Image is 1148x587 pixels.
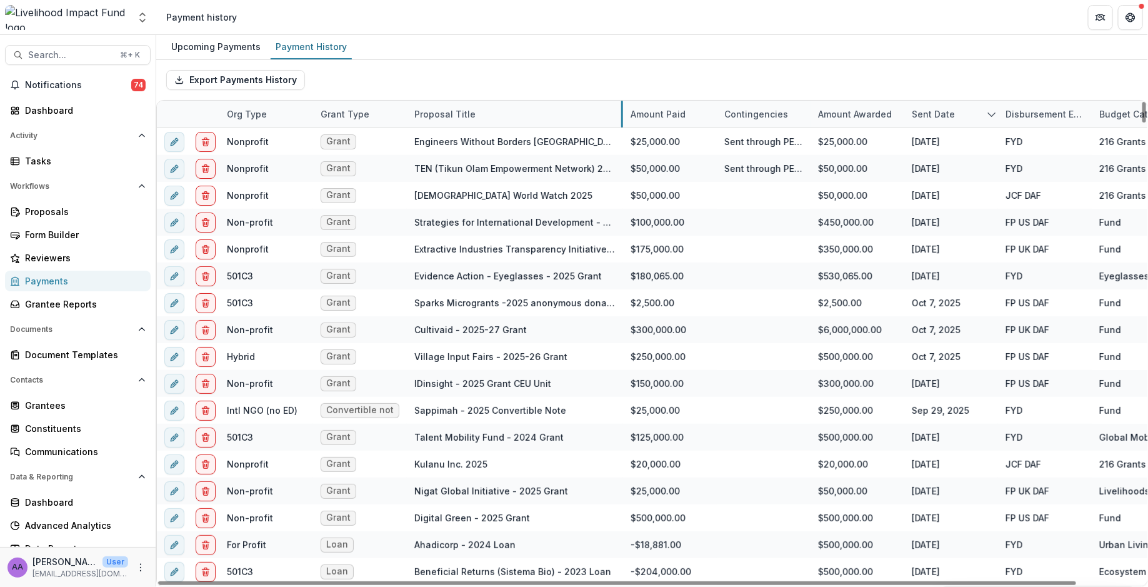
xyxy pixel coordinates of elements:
[5,515,151,536] a: Advanced Analytics
[623,101,717,128] div: Amount Paid
[818,404,873,417] div: $250,000.00
[724,162,803,175] div: Sent through PEF together with TEN
[414,404,566,417] div: Sappimah - 2025 Convertible Note
[818,216,874,229] div: $450,000.00
[904,558,998,585] div: [DATE]
[227,243,269,256] div: Nonprofit
[1088,5,1113,30] button: Partners
[1006,565,1023,578] div: FYD
[10,473,133,481] span: Data & Reporting
[414,350,567,363] div: Village Input Fairs - 2025-26 Grant
[5,319,151,339] button: Open Documents
[164,320,184,340] button: edit
[818,377,874,390] div: $300,000.00
[326,539,348,550] span: Loan
[219,101,313,128] div: Org type
[414,538,516,551] div: Ahadicorp - 2024 Loan
[326,271,351,281] span: Grant
[166,35,266,59] a: Upcoming Payments
[904,343,998,370] div: Oct 7, 2025
[5,75,151,95] button: Notifications74
[196,535,216,555] button: delete
[326,486,351,496] span: Grant
[227,538,266,551] div: For Profit
[164,293,184,313] button: edit
[196,374,216,394] button: delete
[1099,216,1121,229] div: Fund
[904,370,998,397] div: [DATE]
[904,263,998,289] div: [DATE]
[414,162,616,175] div: TEN (Tikun Olam Empowerment Network) 2025
[818,511,873,524] div: $500,000.00
[5,151,151,171] a: Tasks
[904,531,998,558] div: [DATE]
[196,186,216,206] button: delete
[904,289,998,316] div: Oct 7, 2025
[414,565,611,578] div: Beneficial Returns (Sistema Bio) - 2023 Loan
[414,135,616,148] div: Engineers Without Borders [GEOGRAPHIC_DATA]-2025
[166,38,266,56] div: Upcoming Payments
[987,109,997,119] svg: sorted descending
[5,418,151,439] a: Constituents
[818,458,868,471] div: $20,000.00
[196,159,216,179] button: delete
[818,135,867,148] div: $25,000.00
[227,269,253,283] div: 501C3
[25,205,141,218] div: Proposals
[998,108,1092,121] div: Disbursement Entity
[414,269,602,283] div: Evidence Action - Eyeglasses - 2025 Grant
[904,424,998,451] div: [DATE]
[5,224,151,245] a: Form Builder
[623,531,717,558] div: -$18,881.00
[196,266,216,286] button: delete
[134,5,151,30] button: Open entity switcher
[326,513,351,523] span: Grant
[724,135,803,148] div: Sent through PEF together with TEN
[623,451,717,478] div: $20,000.00
[164,481,184,501] button: edit
[904,451,998,478] div: [DATE]
[623,209,717,236] div: $100,000.00
[313,101,407,128] div: Grant Type
[1006,431,1023,444] div: FYD
[811,101,904,128] div: Amount Awarded
[904,182,998,209] div: [DATE]
[904,101,998,128] div: Sent Date
[166,11,237,24] div: Payment history
[196,428,216,448] button: delete
[196,347,216,367] button: delete
[196,132,216,152] button: delete
[25,80,131,91] span: Notifications
[717,101,811,128] div: Contingencies
[5,176,151,196] button: Open Workflows
[227,296,253,309] div: 501C3
[131,79,146,91] span: 74
[414,377,551,390] div: IDinsight - 2025 Grant CEU Unit
[623,397,717,424] div: $25,000.00
[1006,511,1049,524] div: FP US DAF
[10,182,133,191] span: Workflows
[5,126,151,146] button: Open Activity
[414,216,616,229] div: Strategies for International Development - 2025-28 Grant
[326,378,351,389] span: Grant
[196,239,216,259] button: delete
[1099,323,1121,336] div: Fund
[5,370,151,390] button: Open Contacts
[1006,189,1041,202] div: JCF DAF
[623,558,717,585] div: -$204,000.00
[1099,511,1121,524] div: Fund
[5,45,151,65] button: Search...
[1006,243,1049,256] div: FP UK DAF
[164,213,184,233] button: edit
[623,504,717,531] div: $500,000.00
[227,431,253,444] div: 501C3
[25,298,141,311] div: Grantee Reports
[227,565,253,578] div: 501C3
[164,266,184,286] button: edit
[164,347,184,367] button: edit
[1099,404,1121,417] div: Fund
[164,562,184,582] button: edit
[227,189,269,202] div: Nonprofit
[1006,296,1049,309] div: FP US DAF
